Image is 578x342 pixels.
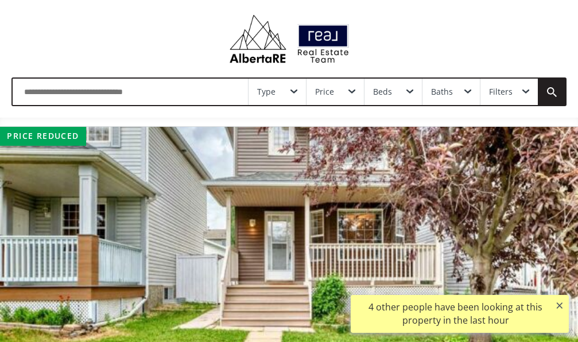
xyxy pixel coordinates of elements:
img: Logo [224,11,355,66]
div: Filters [489,88,513,96]
div: Baths [431,88,453,96]
div: Beds [373,88,392,96]
div: 4 other people have been looking at this property in the last hour [356,301,554,327]
div: Price [315,88,334,96]
div: Type [257,88,276,96]
button: × [550,295,569,316]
